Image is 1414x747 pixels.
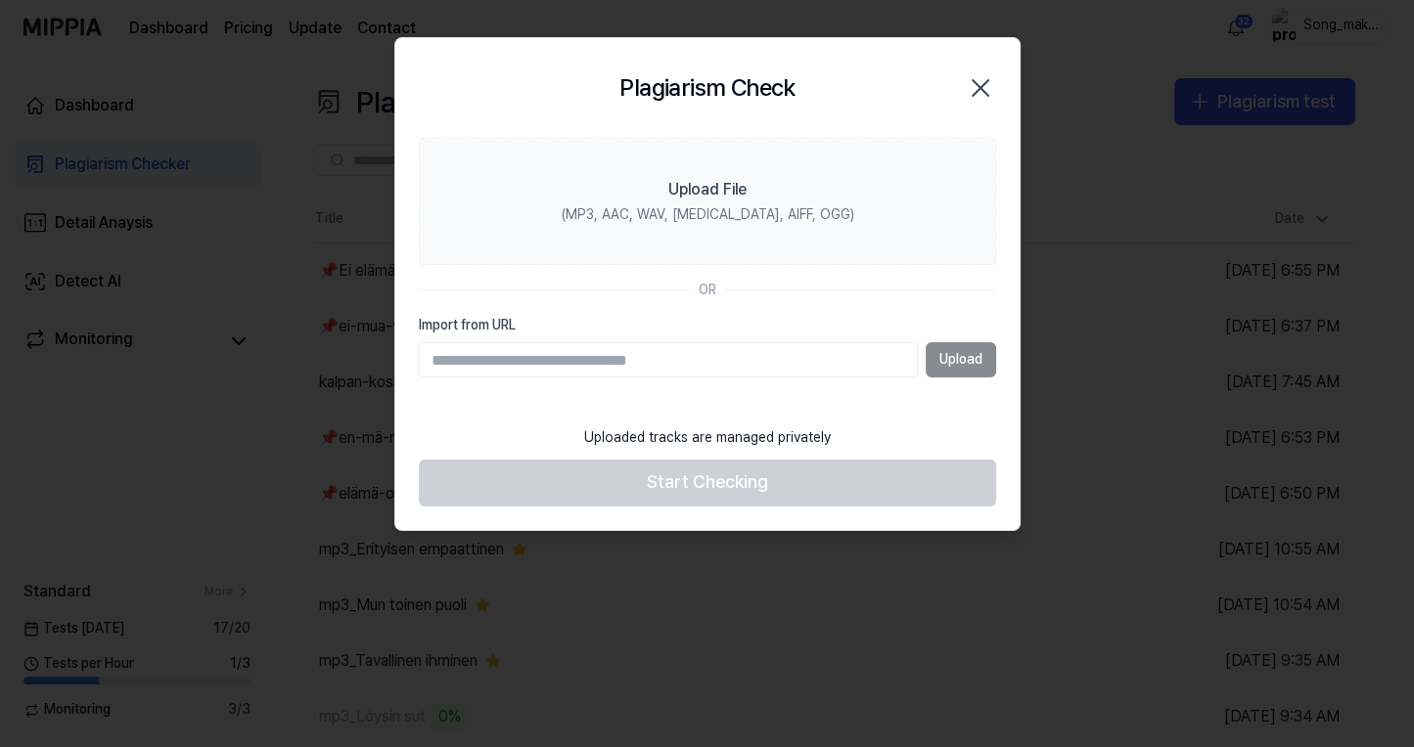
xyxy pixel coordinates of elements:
div: (MP3, AAC, WAV, [MEDICAL_DATA], AIFF, OGG) [561,206,853,226]
div: OR [699,281,716,300]
label: Import from URL [419,316,996,335]
h2: Plagiarism Check [619,69,795,107]
div: Upload File [668,179,747,202]
div: Uploaded tracks are managed privately [572,417,843,460]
